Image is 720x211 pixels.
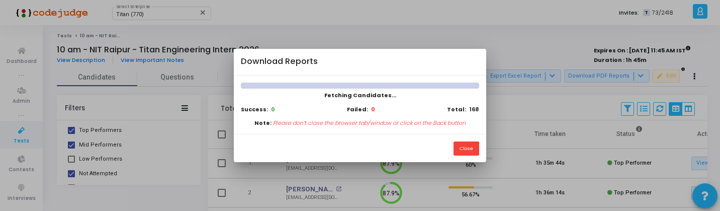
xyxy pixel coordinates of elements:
b: Success: [241,105,268,113]
span: Fetching Candidates... [324,91,396,99]
button: Close [454,142,479,155]
b: Note: [254,119,272,127]
b: Total: [447,105,466,113]
h4: Download Reports [241,55,318,68]
b: 0 [371,105,375,114]
b: 0 [271,105,275,113]
p: Please don’t close the browser tab/window or click on the Back button [273,119,466,127]
b: Failed: [347,105,368,114]
b: 168 [469,105,479,113]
